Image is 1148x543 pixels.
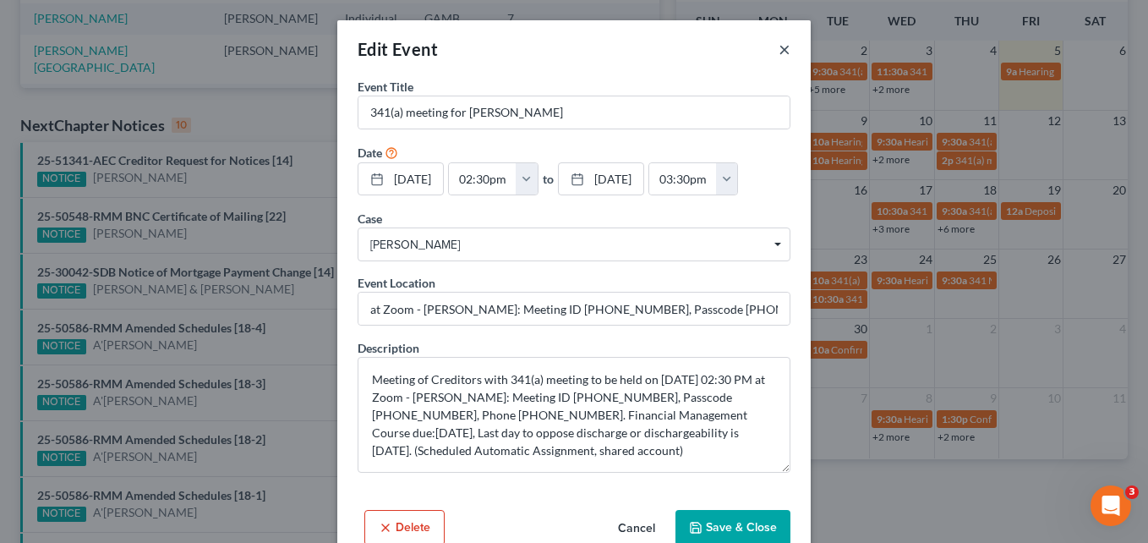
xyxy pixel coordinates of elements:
[358,144,382,162] label: Date
[370,236,778,254] span: [PERSON_NAME]
[779,39,790,59] button: ×
[358,274,435,292] label: Event Location
[1125,485,1139,499] span: 3
[1091,485,1131,526] iframe: Intercom live chat
[543,170,554,188] label: to
[358,96,790,129] input: Enter event name...
[358,80,413,94] span: Event Title
[358,339,419,357] label: Description
[449,163,517,195] input: -- : --
[559,163,643,195] a: [DATE]
[358,163,443,195] a: [DATE]
[358,228,790,261] span: Select box activate
[649,163,717,195] input: -- : --
[358,210,382,228] label: Case
[358,293,790,325] input: Enter location...
[358,39,438,59] span: Edit Event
